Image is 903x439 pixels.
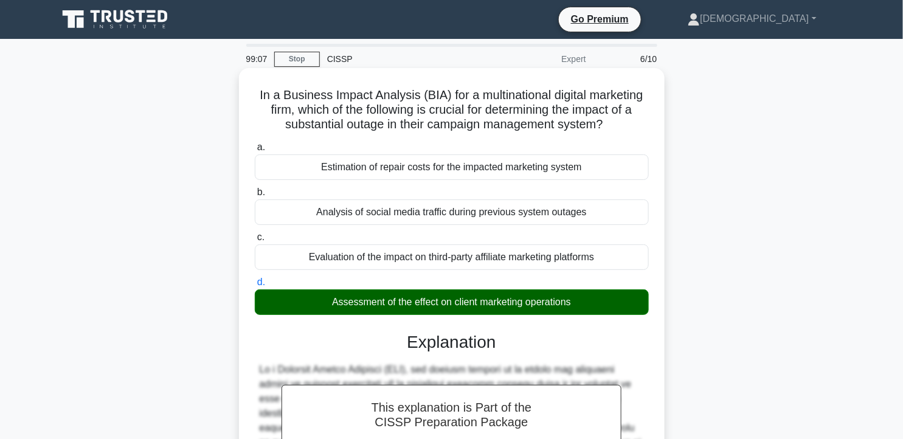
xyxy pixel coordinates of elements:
span: b. [257,187,265,197]
div: Evaluation of the impact on third-party affiliate marketing platforms [255,244,649,270]
a: Stop [274,52,320,67]
span: c. [257,232,265,242]
h5: In a Business Impact Analysis (BIA) for a multinational digital marketing firm, which of the foll... [254,88,650,133]
div: Assessment of the effect on client marketing operations [255,289,649,315]
div: CISSP [320,47,487,71]
div: Analysis of social media traffic during previous system outages [255,199,649,225]
div: 6/10 [593,47,665,71]
div: Estimation of repair costs for the impacted marketing system [255,154,649,180]
div: Expert [487,47,593,71]
a: [DEMOGRAPHIC_DATA] [659,7,845,31]
h3: Explanation [262,332,642,353]
span: d. [257,277,265,287]
span: a. [257,142,265,152]
a: Go Premium [564,12,636,27]
div: 99:07 [239,47,274,71]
